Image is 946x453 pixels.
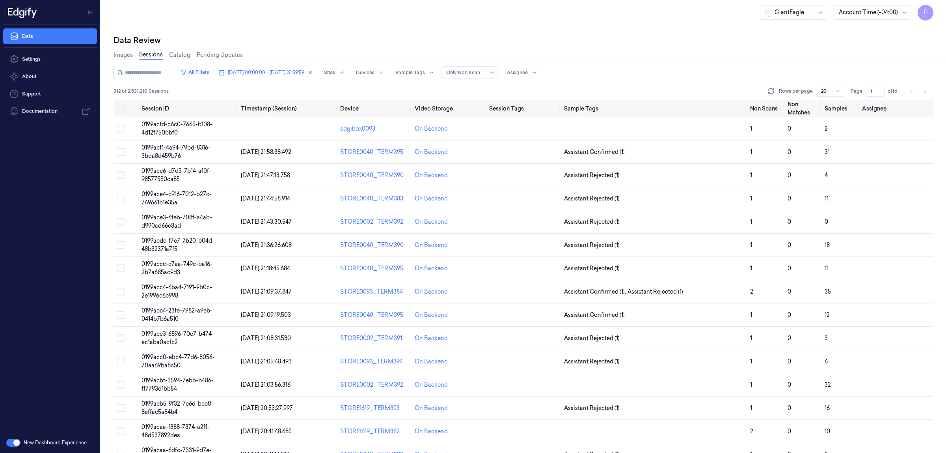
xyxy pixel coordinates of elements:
span: 0199acbf-3594-7ebb-b486-ff7793d1bb54 [142,377,214,392]
div: STORE0093_TERM394 [340,358,408,366]
div: On Backend [415,148,448,156]
span: 0 [788,381,791,388]
span: 0199acaa-f388-7374-a211-48d537892dea [142,423,210,439]
div: On Backend [415,195,448,203]
span: 2 [750,428,753,435]
button: About [3,69,97,84]
th: Sample Tags [561,100,747,117]
span: Page [851,88,862,95]
span: 0 [788,358,791,365]
span: of 16 [888,88,900,95]
span: Assistant Rejected (1) [564,358,620,366]
div: On Backend [415,311,448,319]
span: 16 [825,404,830,412]
button: Select all [117,105,125,112]
button: Select row [117,241,125,249]
button: Select row [117,288,125,296]
span: 1 [750,125,752,132]
button: Select row [117,218,125,226]
span: [DATE] 21:09:37.847 [241,288,292,295]
a: Documentation [3,103,97,119]
span: Assistant Rejected (1) [564,334,620,343]
span: [DATE] 21:03:56.316 [241,381,291,388]
span: 1 [750,241,752,249]
span: 0199ace4-c916-7012-b27c-769661b1e35a [142,191,212,206]
button: [DATE] 00:00:00 - [DATE] 23:59:59 [215,66,316,79]
span: [DATE] 21:09:19.503 [241,311,291,318]
span: 0199accc-c7aa-749c-ba16-2b7a685ac9d3 [142,260,212,276]
th: Session Tags [486,100,561,117]
th: Device [337,100,412,117]
div: edgibox0093 [340,125,408,133]
span: 0 [825,218,828,225]
th: Samples [821,100,859,117]
span: 0 [788,311,791,318]
div: On Backend [415,288,448,296]
span: [DATE] 21:18:45.684 [241,265,290,272]
span: 4 [825,172,828,179]
span: 1 [750,148,752,155]
span: 0199ace6-d7d3-7b14-a10f-98577550ca85 [142,167,211,183]
span: 3 [825,335,828,342]
span: 0 [788,148,791,155]
div: STORE0093_TERM384 [340,288,408,296]
span: 0 [788,404,791,412]
span: 1 [750,195,752,202]
a: Data [3,28,97,44]
button: Select row [117,358,125,365]
span: 1 [750,335,752,342]
div: STORE0002_TERM392 [340,381,408,389]
div: STORE0040_TERM390 [340,241,408,249]
span: [DATE] 20:41:48.685 [241,428,292,435]
span: 0 [788,288,791,295]
span: 0199acc4-23fe-7982-a9eb-0414b7b6a510 [142,307,212,322]
button: Select row [117,381,125,389]
span: 32 [825,381,831,388]
span: 0 [788,125,791,132]
span: 31 [825,148,830,155]
div: On Backend [415,171,448,180]
span: 6 [825,358,828,365]
span: 11 [825,195,829,202]
div: STORE0040_TERM383 [340,195,408,203]
span: [DATE] 20:53:27.997 [241,404,293,412]
div: On Backend [415,264,448,273]
div: STORE0040_TERM395 [340,264,408,273]
button: Select row [117,311,125,319]
span: Assistant Rejected (1) [564,404,620,412]
div: STORE0002_TERM392 [340,218,408,226]
span: Assistant Rejected (1) [564,171,620,180]
span: 2 [750,288,753,295]
a: Sessions [139,51,163,60]
a: Catalog [169,51,190,59]
span: Assistant Rejected (1) [564,241,620,249]
th: Session ID [138,100,238,117]
div: On Backend [415,381,448,389]
div: On Backend [415,125,448,133]
a: Support [3,86,97,102]
span: 1 [750,404,752,412]
span: 18 [825,241,830,249]
button: Select row [117,427,125,435]
div: On Backend [415,334,448,343]
button: Go to next page [919,86,930,97]
span: 11 [825,265,829,272]
span: 0 [788,195,791,202]
span: [DATE] 00:00:00 - [DATE] 23:59:59 [228,69,304,76]
div: On Backend [415,218,448,226]
span: Assistant Confirmed (1) [564,311,625,319]
span: 0 [788,428,791,435]
div: STORE0040_TERM395 [340,311,408,319]
button: Select row [117,404,125,412]
span: 0 [788,172,791,179]
span: 0199acdc-f7e7-7b20-b04d-48b32371a7f5 [142,237,214,253]
span: Assistant Rejected (1) [564,264,620,273]
button: All Filters [177,66,212,79]
span: 0 [788,265,791,272]
button: Select row [117,171,125,179]
a: Settings [3,51,97,67]
div: On Backend [415,427,448,436]
p: Rows per page [779,88,813,95]
th: Video Storage [412,100,486,117]
span: [DATE] 21:58:38.492 [241,148,291,155]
